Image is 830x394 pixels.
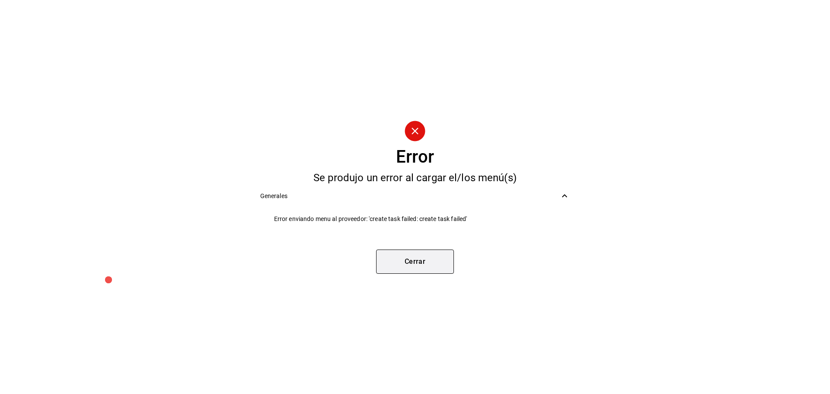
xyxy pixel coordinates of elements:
div: Generales [253,186,577,206]
span: Generales [260,192,560,201]
div: Se produjo un error al cargar el/los menú(s) [253,173,577,183]
button: Cerrar [376,250,454,274]
span: Error enviando menu al proveedor: 'create task failed: create task failed' [274,215,570,224]
div: Error [396,148,434,166]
